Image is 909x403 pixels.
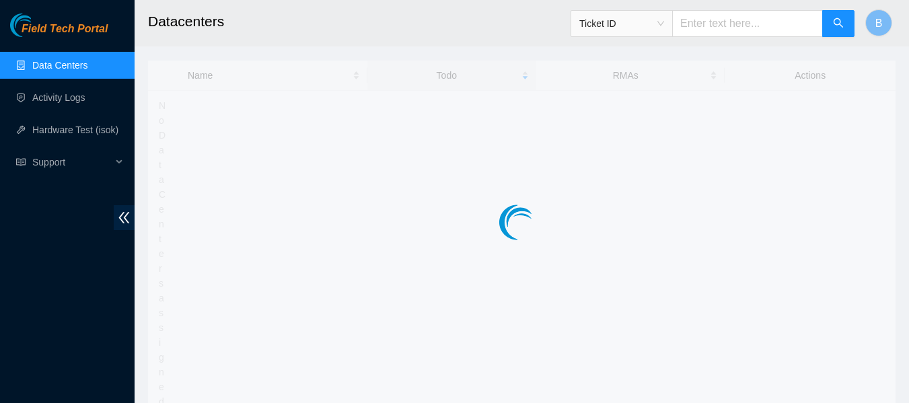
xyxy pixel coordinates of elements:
[822,10,855,37] button: search
[32,60,87,71] a: Data Centers
[32,92,85,103] a: Activity Logs
[672,10,823,37] input: Enter text here...
[833,17,844,30] span: search
[865,9,892,36] button: B
[114,205,135,230] span: double-left
[16,157,26,167] span: read
[875,15,883,32] span: B
[10,24,108,42] a: Akamai TechnologiesField Tech Portal
[22,23,108,36] span: Field Tech Portal
[10,13,68,37] img: Akamai Technologies
[32,124,118,135] a: Hardware Test (isok)
[32,149,112,176] span: Support
[579,13,664,34] span: Ticket ID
